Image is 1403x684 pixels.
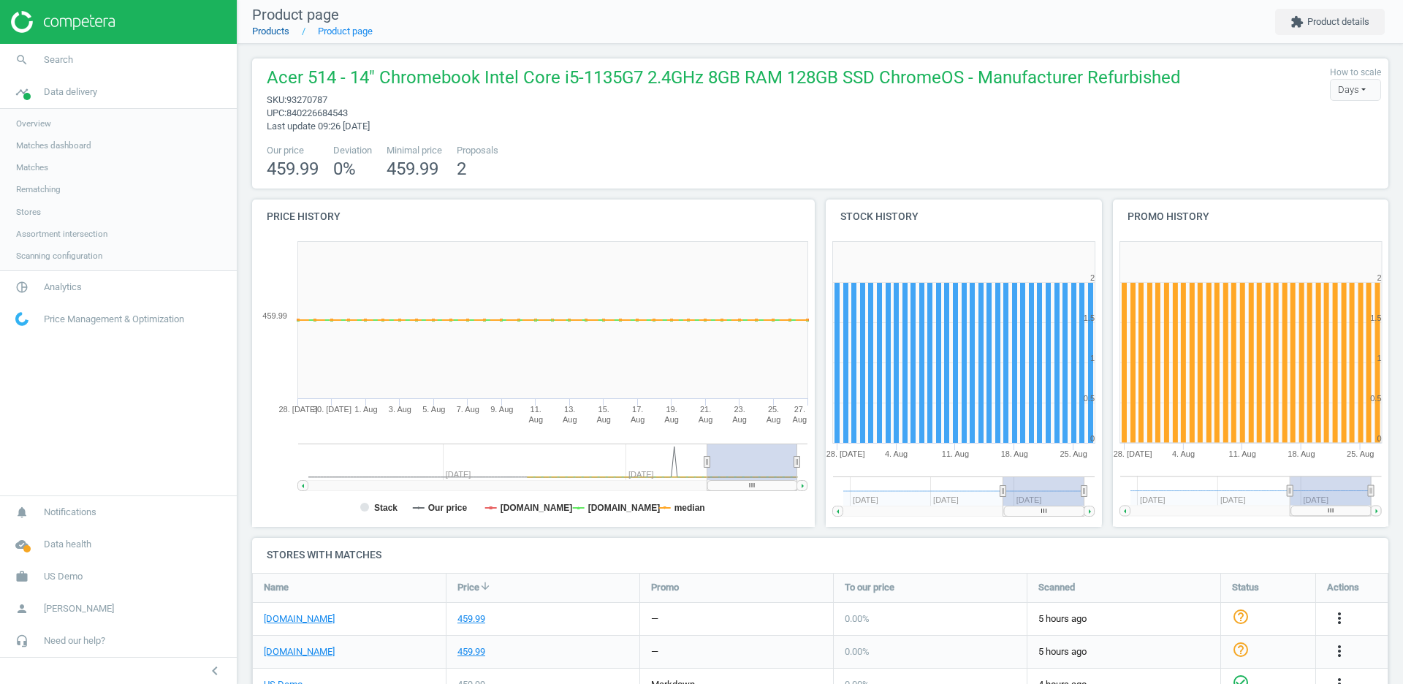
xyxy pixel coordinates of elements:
tspan: 4. Aug [885,449,908,458]
span: Data delivery [44,85,97,99]
tspan: 11. [531,405,541,414]
a: [DOMAIN_NAME] [264,612,335,626]
tspan: Our price [428,503,468,513]
div: Days [1330,79,1381,101]
span: 5 hours ago [1038,612,1209,626]
i: extension [1290,15,1304,28]
i: cloud_done [8,531,36,558]
tspan: [DOMAIN_NAME] [501,503,573,513]
h4: Price history [252,199,815,234]
span: Deviation [333,144,372,157]
span: Assortment intersection [16,228,107,240]
tspan: 25. Aug [1060,449,1087,458]
span: Matches dashboard [16,140,91,151]
tspan: [DOMAIN_NAME] [588,503,661,513]
i: arrow_downward [479,580,491,592]
img: ajHJNr6hYgQAAAAASUVORK5CYII= [11,11,115,33]
tspan: Aug [631,415,645,424]
span: 0.00 % [845,646,870,657]
span: Notifications [44,506,96,519]
span: Analytics [44,281,82,294]
label: How to scale [1330,66,1381,79]
span: Overview [16,118,51,129]
i: headset_mic [8,627,36,655]
tspan: 11. Aug [1228,449,1255,458]
div: — [651,612,658,626]
tspan: 19. [666,405,677,414]
text: 459.99 [262,311,287,320]
span: Matches [16,161,48,173]
span: To our price [845,581,894,594]
i: help_outline [1232,641,1250,658]
span: Status [1232,581,1259,594]
a: Product page [318,26,373,37]
text: 2 [1090,273,1095,282]
span: 0.00 % [845,613,870,624]
tspan: 25. [768,405,779,414]
i: person [8,595,36,623]
text: 1 [1090,354,1095,362]
tspan: median [674,503,705,513]
tspan: 11. Aug [942,449,969,458]
span: Rematching [16,183,61,195]
tspan: 25. Aug [1347,449,1374,458]
img: wGWNvw8QSZomAAAAABJRU5ErkJggg== [15,312,28,326]
tspan: 28. [DATE] [1113,449,1152,458]
tspan: 30. [DATE] [313,405,351,414]
tspan: 9. Aug [490,405,513,414]
span: Minimal price [387,144,442,157]
div: — [651,645,658,658]
text: 0 [1090,434,1095,443]
tspan: Aug [732,415,747,424]
div: 459.99 [457,645,485,658]
tspan: 28. [DATE] [279,405,318,414]
tspan: 21. [700,405,711,414]
span: Promo [651,581,679,594]
span: Stores [16,206,41,218]
i: pie_chart_outlined [8,273,36,301]
i: timeline [8,78,36,106]
tspan: Aug [793,415,807,424]
text: 1 [1377,354,1381,362]
text: 1.5 [1084,313,1095,322]
i: notifications [8,498,36,526]
span: Need our help? [44,634,105,647]
tspan: Aug [596,415,611,424]
span: [PERSON_NAME] [44,602,114,615]
i: more_vert [1331,609,1348,627]
tspan: 18. Aug [1288,449,1315,458]
span: Price Management & Optimization [44,313,184,326]
tspan: Stack [374,503,398,513]
button: more_vert [1331,609,1348,628]
i: help_outline [1232,608,1250,626]
tspan: Aug [528,415,543,424]
span: Proposals [457,144,498,157]
a: [DOMAIN_NAME] [264,645,335,658]
span: Scanned [1038,581,1075,594]
span: upc : [267,107,286,118]
text: 2 [1377,273,1381,282]
span: Actions [1327,581,1359,594]
tspan: 15. [598,405,609,414]
i: work [8,563,36,590]
tspan: Aug [664,415,679,424]
span: sku : [267,94,286,105]
tspan: Aug [563,415,577,424]
tspan: 1. Aug [354,405,377,414]
tspan: Aug [699,415,713,424]
tspan: Aug [767,415,781,424]
tspan: 5. Aug [422,405,445,414]
span: Scanning configuration [16,250,102,262]
tspan: 27. [794,405,805,414]
text: 0 [1377,434,1381,443]
h4: Stores with matches [252,538,1388,572]
span: Price [457,581,479,594]
text: 1.5 [1370,313,1381,322]
span: 459.99 [387,159,438,179]
tspan: 17. [632,405,643,414]
text: 0.5 [1084,394,1095,403]
tspan: 18. Aug [1001,449,1028,458]
tspan: 4. Aug [1172,449,1195,458]
span: 840226684543 [286,107,348,118]
tspan: 23. [734,405,745,414]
